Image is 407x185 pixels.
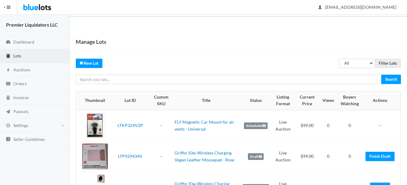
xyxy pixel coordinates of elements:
[13,67,30,72] span: Auctions
[13,95,29,100] span: Invoices
[375,59,401,68] input: Filter Lots
[76,59,102,68] a: createNew Lot
[13,109,28,114] span: Payouts
[244,122,268,129] label: Scheduled
[5,137,11,142] ion-icon: list box
[5,109,11,115] ion-icon: paper plane
[381,75,401,84] input: Search
[80,61,84,65] ion-icon: create
[363,91,401,110] th: Actions
[160,123,163,128] a: --
[336,110,363,141] td: 0
[13,53,21,58] span: Lots
[248,153,264,160] label: Draft
[13,137,45,142] span: Seller Guidelines
[5,40,11,45] ion-icon: speedometer
[160,154,163,159] a: --
[5,123,11,129] ion-icon: cog
[76,91,110,110] th: Thumbnail
[5,81,11,87] ion-icon: cash
[363,110,401,141] td: --
[295,141,320,172] td: $99.00
[295,91,320,110] th: Current Price
[6,22,58,28] strong: Premier Liquidators LLC
[272,110,295,141] td: Live Auction
[5,54,11,59] ion-icon: clipboard
[118,154,142,159] a: LTP929434V
[5,67,11,73] ion-icon: flash
[110,91,150,110] th: Lot ID
[320,110,336,141] td: 0
[13,81,27,86] span: Orders
[175,119,234,131] a: FLY Magnetic Car Mount for air vents - Universal
[295,110,320,141] td: $99.00
[365,152,395,161] a: Finish Draft
[172,91,240,110] th: Title
[272,91,295,110] th: Listing Format
[76,75,382,84] input: Search your lots...
[76,37,106,46] h1: Manage Lots
[320,91,336,110] th: Views
[320,141,336,172] td: 0
[336,141,363,172] td: 0
[5,95,11,101] ion-icon: calculator
[150,91,172,110] th: Custom SKU
[319,5,396,10] span: [EMAIL_ADDRESS][DOMAIN_NAME]
[13,39,34,44] span: Dashboard
[317,5,323,11] ion-icon: person
[240,91,272,110] th: Status
[272,141,295,172] td: Live Auction
[13,123,28,128] span: Settings
[336,91,363,110] th: Buyers Watching
[118,123,143,128] a: LTKP324V2P
[175,150,234,162] a: Griffin 10w Wireless Charging Vegan Leather Mousepad - Rose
